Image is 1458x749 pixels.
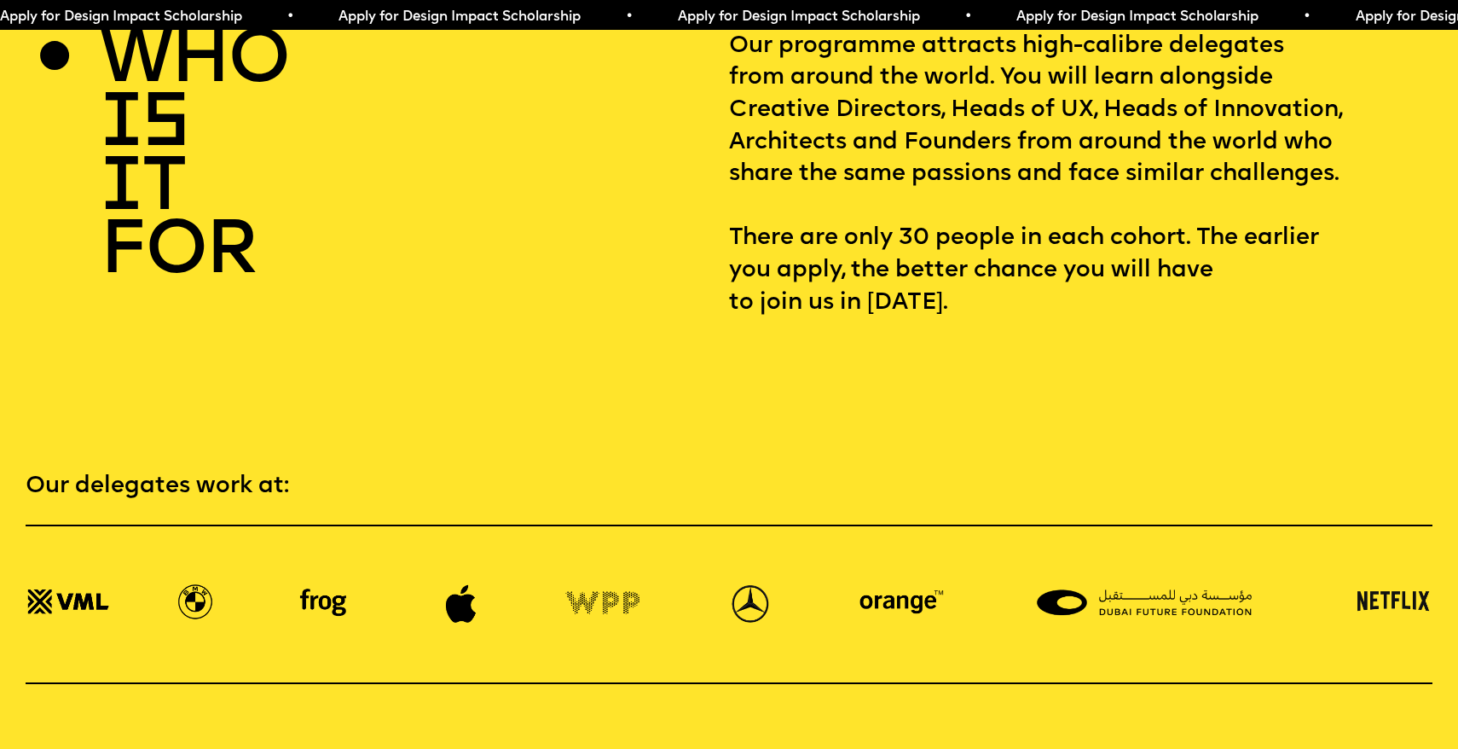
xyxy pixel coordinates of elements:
span: • [1287,10,1295,24]
span: • [271,10,279,24]
p: Our programme attracts high-calibre delegates from around the world. You will learn alongside Cre... [729,31,1432,320]
h2: who is it for [100,31,246,287]
span: • [949,10,957,24]
p: Our delegates work at: [26,471,1433,503]
span: • [610,10,617,24]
